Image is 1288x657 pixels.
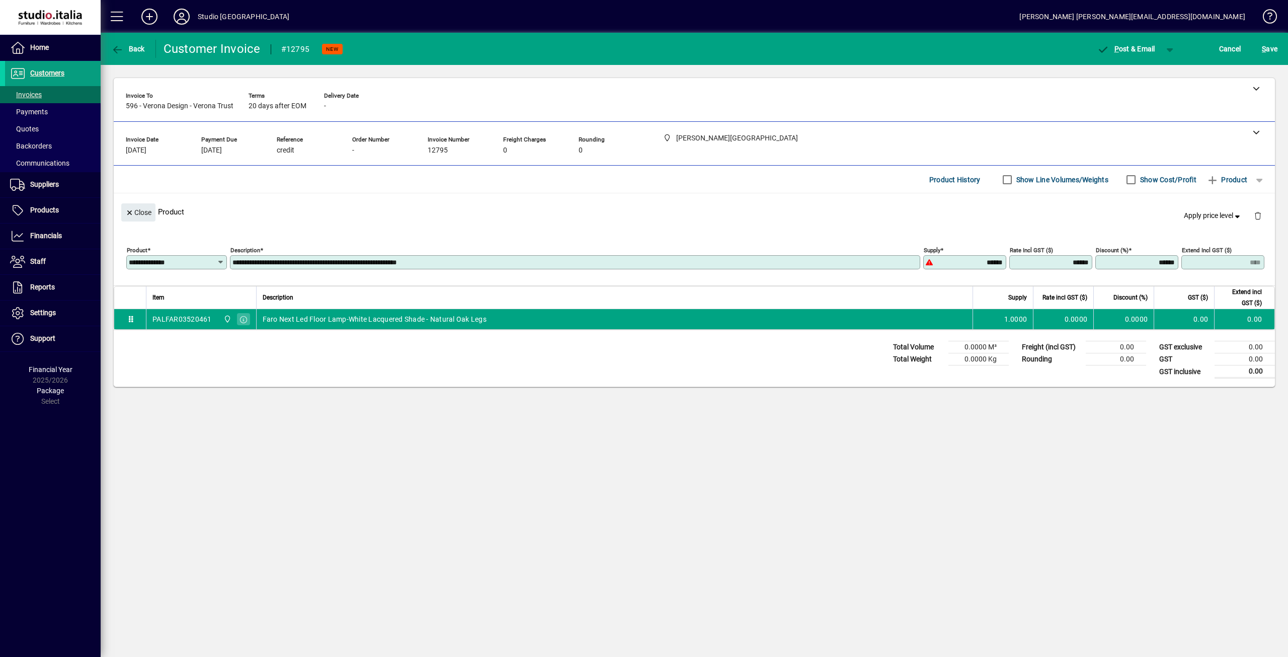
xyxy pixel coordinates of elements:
span: Description [263,292,293,303]
button: Close [121,203,155,222]
button: Product [1201,171,1252,189]
td: Total Weight [888,353,948,366]
span: Extend incl GST ($) [1221,286,1262,309]
span: Staff [30,257,46,265]
div: Product [114,193,1275,230]
app-page-header-button: Delete [1246,211,1270,220]
td: 0.00 [1214,309,1274,329]
button: Add [133,8,166,26]
app-page-header-button: Close [119,207,158,216]
span: Product [1206,172,1247,188]
button: Apply price level [1180,207,1246,225]
span: Close [125,204,151,221]
span: GST ($) [1188,292,1208,303]
mat-label: Discount (%) [1096,247,1129,254]
td: Freight (incl GST) [1017,341,1086,353]
a: Knowledge Base [1255,2,1275,35]
button: Delete [1246,203,1270,228]
td: 0.00 [1215,353,1275,366]
span: Quotes [10,125,39,133]
a: Support [5,326,101,351]
div: [PERSON_NAME] [PERSON_NAME][EMAIL_ADDRESS][DOMAIN_NAME] [1019,9,1245,25]
span: Products [30,206,59,214]
button: Product History [925,171,985,189]
span: Rate incl GST ($) [1042,292,1087,303]
span: 0 [503,147,507,155]
a: Suppliers [5,172,101,197]
span: Back [111,45,145,53]
button: Post & Email [1092,40,1160,58]
span: ave [1262,41,1277,57]
mat-label: Extend incl GST ($) [1182,247,1232,254]
span: Nugent Street [221,314,232,325]
span: Financial Year [29,366,72,374]
span: Backorders [10,142,52,150]
span: Discount (%) [1113,292,1148,303]
mat-label: Supply [924,247,940,254]
span: [DATE] [201,147,222,155]
span: Payments [10,108,48,116]
button: Back [109,40,147,58]
span: S [1262,45,1266,53]
label: Show Cost/Profit [1138,175,1196,185]
app-page-header-button: Back [101,40,156,58]
span: Settings [30,309,56,317]
span: 596 - Verona Design - Verona Trust [126,102,233,110]
label: Show Line Volumes/Weights [1014,175,1108,185]
td: 0.0000 M³ [948,341,1009,353]
td: 0.00 [1154,309,1214,329]
span: ost & Email [1097,45,1155,53]
div: 0.0000 [1039,314,1087,324]
span: Suppliers [30,180,59,188]
a: Home [5,35,101,60]
span: P [1114,45,1119,53]
span: Customers [30,69,64,77]
a: Communications [5,155,101,172]
span: Package [37,387,64,395]
span: Item [152,292,165,303]
span: 20 days after EOM [249,102,306,110]
a: Settings [5,301,101,326]
td: 0.00 [1086,353,1146,366]
a: Backorders [5,137,101,155]
td: 0.0000 Kg [948,353,1009,366]
span: Financials [30,232,62,240]
span: Supply [1008,292,1027,303]
a: Quotes [5,120,101,137]
span: Invoices [10,91,42,99]
span: Home [30,43,49,51]
span: Support [30,334,55,342]
span: NEW [326,46,339,52]
span: Cancel [1219,41,1241,57]
td: 0.0000 [1093,309,1154,329]
a: Financials [5,224,101,249]
span: 0 [579,147,583,155]
div: #12795 [281,41,310,57]
span: 1.0000 [1004,314,1027,324]
mat-label: Description [230,247,260,254]
td: 0.00 [1215,341,1275,353]
button: Save [1259,40,1280,58]
a: Staff [5,249,101,274]
a: Payments [5,103,101,120]
button: Cancel [1217,40,1244,58]
a: Products [5,198,101,223]
span: credit [277,147,294,155]
span: [DATE] [126,147,146,155]
td: GST inclusive [1154,366,1215,378]
div: Customer Invoice [164,41,261,57]
span: Product History [929,172,981,188]
a: Reports [5,275,101,300]
span: Apply price level [1184,210,1242,221]
span: 12795 [428,147,448,155]
td: GST exclusive [1154,341,1215,353]
td: 0.00 [1086,341,1146,353]
mat-label: Product [127,247,147,254]
span: - [352,147,354,155]
span: - [324,102,326,110]
button: Profile [166,8,198,26]
td: Total Volume [888,341,948,353]
span: Communications [10,159,69,167]
div: Studio [GEOGRAPHIC_DATA] [198,9,289,25]
td: 0.00 [1215,366,1275,378]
